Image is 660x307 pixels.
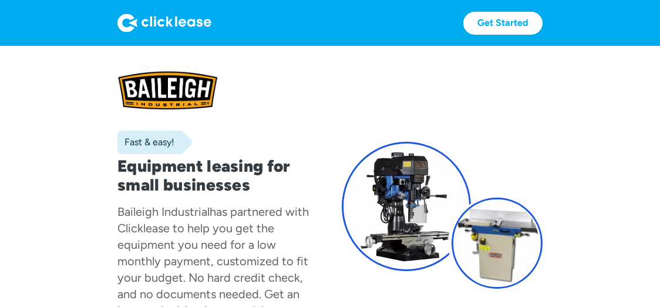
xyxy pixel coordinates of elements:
div: Baileigh Industrial [117,205,210,219]
h1: Equipment leasing for small businesses [117,156,318,194]
div: Fast & easy! [117,136,174,148]
img: Logo [117,14,211,32]
a: Get Started [463,12,543,35]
